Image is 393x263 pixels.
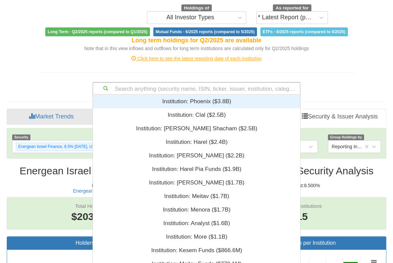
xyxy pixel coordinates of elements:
[93,203,300,217] div: Institution: ‎Menora ‎($1.7B)‏
[285,183,322,194] h5: Interest : 8.500%
[93,108,300,122] div: Institution: ‎Clal ‎($2.5B)‏
[12,240,186,246] h3: Holders Breakdown
[93,176,300,190] div: Institution: ‎[PERSON_NAME] ‎($1.7B)‏
[38,45,355,52] div: Note that in this view inflows and outflows for long term institutions are calculated only for Q2...
[282,210,322,224] span: 15
[282,203,322,209] span: Active Institutions
[273,4,311,12] span: As reported for
[16,143,147,151] div: Energean Israel Finance, 8.5% [DATE], USD | IL0011971442 ($203.6M)
[12,134,30,140] span: Security
[93,122,300,135] div: Institution: ‎[PERSON_NAME] Shacham ‎($2.5B)‏
[93,230,300,244] div: Institution: ‎More ‎($1.1B)‏
[93,83,300,94] div: Search anything (security name, ISIN, ticker, issuer, institution, category)...
[73,189,125,194] button: Energean Israel Finance
[93,149,300,162] div: Institution: ‎[PERSON_NAME] ‎($2.2B)‏
[260,27,348,36] span: ETFs - 6/2025 reports (compared to 5/2025)
[93,244,300,257] div: Institution: ‎Kesem Funds ‎($866.6M)‏
[328,134,364,140] span: Group Holdings by
[93,95,300,108] div: Institution: ‎Phoenix ‎($3.8B)‏
[71,211,111,222] span: $203.6M
[93,135,300,149] div: Institution: ‎Harel ‎($2.4B)‏
[75,203,107,209] span: Total Holdings
[7,165,386,176] h2: Energean Israel Finance, 8.5% [DATE], USD | IL0011971442 - Security Analysis
[71,183,127,194] h5: Issuer :
[38,36,355,45] div: Long term holdings for Q2/2025 are available
[293,109,386,125] a: Security & Issuer Analysis
[332,143,364,150] div: Reporting Institutions
[45,27,150,36] span: Long Term - Q2/2025 reports (compared to Q1/2025)
[93,190,300,203] div: Institution: ‎Meitav ‎($1.7B)‏
[93,217,300,230] div: Institution: ‎Analyst ‎($1.6B)‏
[258,14,314,21] div: * Latest Report (partial)
[153,27,257,36] span: Mutual Funds - 6/2025 reports (compared to 5/2025)
[93,162,300,176] div: Institution: ‎Harel Pia Funds ‎($1.9B)‏
[181,4,212,12] span: Holdings of
[33,55,360,62] div: Click here to see the latest reporting date of each institution
[166,14,214,21] div: All Investor Types
[7,109,96,125] a: Market Trends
